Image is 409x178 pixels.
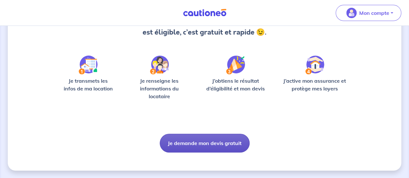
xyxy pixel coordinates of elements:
img: illu_account_valid_menu.svg [346,8,357,18]
img: /static/bfff1cf634d835d9112899e6a3df1a5d/Step-4.svg [305,56,324,74]
img: /static/c0a346edaed446bb123850d2d04ad552/Step-2.svg [150,56,169,74]
img: /static/f3e743aab9439237c3e2196e4328bba9/Step-3.svg [226,56,245,74]
p: Vérifions ensemble si le dossier de votre locataire est éligible, c’est gratuit et rapide 😉. [120,17,289,37]
img: Cautioneo [180,9,229,17]
p: J’obtiens le résultat d’éligibilité et mon devis [202,77,269,92]
p: Mon compte [359,9,389,17]
p: J’active mon assurance et protège mes loyers [280,77,350,92]
button: illu_account_valid_menu.svgMon compte [336,5,401,21]
p: Je transmets les infos de ma location [59,77,117,92]
img: /static/90a569abe86eec82015bcaae536bd8e6/Step-1.svg [79,56,98,74]
p: Je renseigne les informations du locataire [127,77,191,100]
button: Je demande mon devis gratuit [160,134,250,152]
